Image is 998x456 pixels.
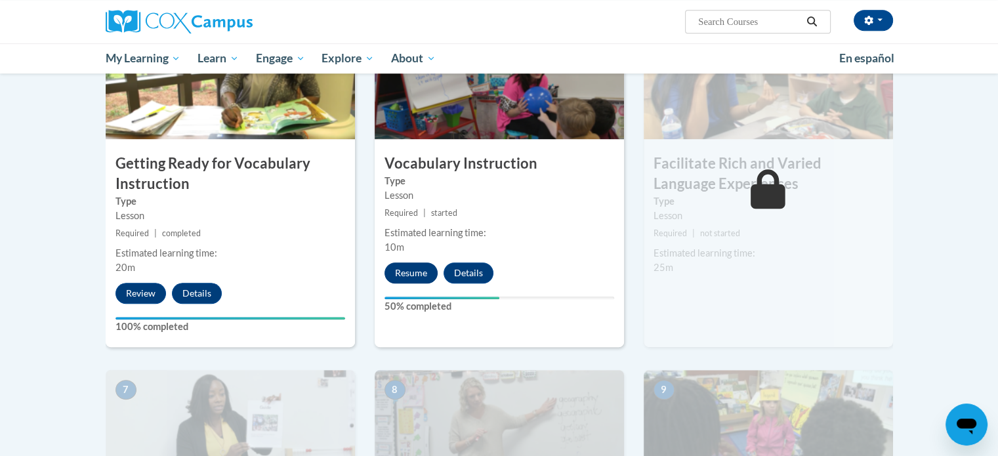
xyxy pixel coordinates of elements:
[172,283,222,304] button: Details
[431,208,457,218] span: started
[106,10,355,33] a: Cox Campus
[106,10,253,33] img: Cox Campus
[106,8,355,139] img: Course Image
[383,43,444,73] a: About
[697,14,802,30] input: Search Courses
[385,188,614,203] div: Lesson
[256,51,305,66] span: Engage
[654,194,883,209] label: Type
[385,241,404,253] span: 10m
[162,228,201,238] span: completed
[385,297,499,299] div: Your progress
[692,228,695,238] span: |
[322,51,374,66] span: Explore
[946,404,988,446] iframe: Button to launch messaging window
[154,228,157,238] span: |
[105,51,180,66] span: My Learning
[444,262,493,283] button: Details
[115,262,135,273] span: 20m
[854,10,893,31] button: Account Settings
[115,228,149,238] span: Required
[700,228,740,238] span: not started
[802,14,821,30] button: Search
[115,380,136,400] span: 7
[247,43,314,73] a: Engage
[313,43,383,73] a: Explore
[385,299,614,314] label: 50% completed
[385,208,418,218] span: Required
[391,51,436,66] span: About
[115,317,345,320] div: Your progress
[385,380,405,400] span: 8
[654,246,883,260] div: Estimated learning time:
[385,262,438,283] button: Resume
[115,320,345,334] label: 100% completed
[654,228,687,238] span: Required
[198,51,239,66] span: Learn
[189,43,247,73] a: Learn
[97,43,190,73] a: My Learning
[86,43,913,73] div: Main menu
[654,380,675,400] span: 9
[654,262,673,273] span: 25m
[106,154,355,194] h3: Getting Ready for Vocabulary Instruction
[375,154,624,174] h3: Vocabulary Instruction
[831,45,903,72] a: En español
[385,174,614,188] label: Type
[423,208,426,218] span: |
[644,8,893,139] img: Course Image
[654,209,883,223] div: Lesson
[115,246,345,260] div: Estimated learning time:
[839,51,894,65] span: En español
[115,194,345,209] label: Type
[385,226,614,240] div: Estimated learning time:
[115,209,345,223] div: Lesson
[115,283,166,304] button: Review
[644,154,893,194] h3: Facilitate Rich and Varied Language Experiences
[375,8,624,139] img: Course Image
